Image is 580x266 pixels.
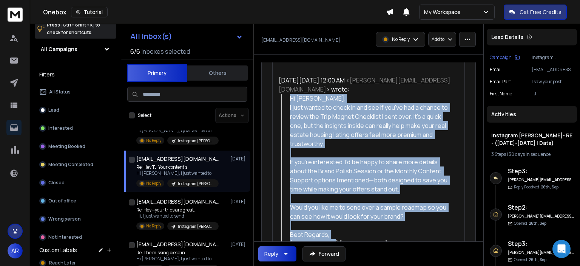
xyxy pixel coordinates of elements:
[432,36,444,42] p: Add to
[48,107,59,113] p: Lead
[520,8,561,16] p: Get Free Credits
[136,256,219,262] p: Hi [PERSON_NAME], I just wanted to
[41,45,77,53] h1: All Campaigns
[49,260,76,266] span: Reach Later
[491,151,572,157] div: |
[136,250,219,256] p: Re: The missing piece in
[35,103,116,118] button: Lead
[48,180,65,186] p: Closed
[258,246,296,261] button: Reply
[230,199,247,205] p: [DATE]
[136,128,219,134] p: Hi [PERSON_NAME], I just wanted to
[490,54,512,61] p: Campaign
[290,157,453,194] div: If you’re interested, I’d be happy to share more details about the Brand Polish Session or the Mo...
[187,65,248,81] button: Others
[491,33,523,41] p: Lead Details
[302,246,346,261] button: Forward
[290,94,453,103] div: Hi [PERSON_NAME],
[43,7,386,17] div: Onebox
[490,67,501,73] p: Email
[532,67,574,73] p: [EMAIL_ADDRESS][DOMAIN_NAME]
[491,151,506,157] span: 3 Steps
[487,106,577,123] div: Activities
[48,143,85,149] p: Meeting Booked
[47,21,100,36] p: Press to check for shortcuts.
[491,132,572,147] h1: Instagram [PERSON_NAME]- RE - ([DATE]-[DATE] | Data)
[509,151,551,157] span: 30 days in sequence
[532,54,574,61] p: Instagram [PERSON_NAME]- RE - ([DATE]-[DATE] | Data)
[35,139,116,154] button: Meeting Booked
[178,181,214,187] p: Instagram [PERSON_NAME]- RE - ([DATE]-[DATE] | Data)
[514,257,546,263] p: Opened
[130,47,140,56] span: 6 / 6
[532,91,574,97] p: TJ
[230,241,247,247] p: [DATE]
[508,239,574,248] h6: Step 3 :
[508,203,574,212] h6: Step 2 :
[127,64,187,82] button: Primary
[514,184,558,190] p: Reply Received
[142,47,190,56] h3: Inboxes selected
[424,8,464,16] p: My Workspace
[35,193,116,208] button: Out of office
[508,250,574,255] h6: [PERSON_NAME][EMAIL_ADDRESS][DOMAIN_NAME]
[529,221,546,226] span: 26th, Sep
[290,103,453,148] div: I just wanted to check in and see if you've had a chance to review the Trip Magnet Checklist I se...
[35,212,116,227] button: Wrong person
[279,76,452,94] div: [DATE][DATE] 12:00 AM < > wrote:
[35,84,116,100] button: All Status
[8,243,23,258] button: AR
[490,91,512,97] p: First Name
[532,79,574,85] p: I saw your post about suspending a slim alder dowel above the sink so freshly clipped bay leaves ...
[541,184,558,190] span: 26th, Sep
[529,257,546,262] span: 26th, Sep
[35,69,116,80] h3: Filters
[508,166,574,176] h6: Step 3 :
[35,175,116,190] button: Closed
[261,37,340,43] p: [EMAIL_ADDRESS][DOMAIN_NAME]
[39,246,77,254] h3: Custom Labels
[279,76,450,93] a: [PERSON_NAME][EMAIL_ADDRESS][DOMAIN_NAME]
[178,138,214,144] p: Instagram [PERSON_NAME] ([DATE]-[DATE] | 28-4 Apr/May | [DATE]-[DATE] | 26-2 May-June | [DATE]-[D...
[35,157,116,172] button: Meeting Completed
[146,180,161,186] p: No Reply
[146,223,161,229] p: No Reply
[48,198,76,204] p: Out of office
[264,250,278,258] div: Reply
[490,54,520,61] button: Campaign
[48,125,73,131] p: Interested
[35,121,116,136] button: Interested
[71,7,108,17] button: Tutorial
[290,203,453,221] div: Would you like me to send over a sample roadmap so you can see how it would look for your brand?
[392,36,410,42] p: No Reply
[48,162,93,168] p: Meeting Completed
[138,112,151,118] label: Select
[136,155,219,163] h1: [EMAIL_ADDRESS][DOMAIN_NAME]
[130,33,172,40] h1: All Inbox(s)
[62,20,94,29] span: Ctrl + Shift + k
[146,138,161,143] p: No Reply
[514,221,546,226] p: Opened
[230,156,247,162] p: [DATE]
[48,216,81,222] p: Wrong person
[136,170,219,176] p: Hi [PERSON_NAME], I just wanted to
[290,239,453,248] div: [PERSON_NAME] [PERSON_NAME]
[552,240,571,258] div: Open Intercom Messenger
[35,230,116,245] button: Not Interested
[290,230,453,239] div: Best Regards,
[48,234,82,240] p: Not Interested
[490,79,511,85] p: Email Part
[136,207,219,213] p: Re: Hey—your trips are great.
[35,42,116,57] button: All Campaigns
[508,177,574,183] h6: [PERSON_NAME][EMAIL_ADDRESS][DOMAIN_NAME]
[504,5,567,20] button: Get Free Credits
[124,29,249,44] button: All Inbox(s)
[49,89,71,95] p: All Status
[136,213,219,219] p: Hi, I just wanted to send
[178,224,214,229] p: Instagram [PERSON_NAME] ([DATE]-[DATE] | 28-4 Apr/May | [DATE]-[DATE])
[508,213,574,219] h6: [PERSON_NAME][EMAIL_ADDRESS][DOMAIN_NAME]
[136,241,219,248] h1: [EMAIL_ADDRESS][DOMAIN_NAME]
